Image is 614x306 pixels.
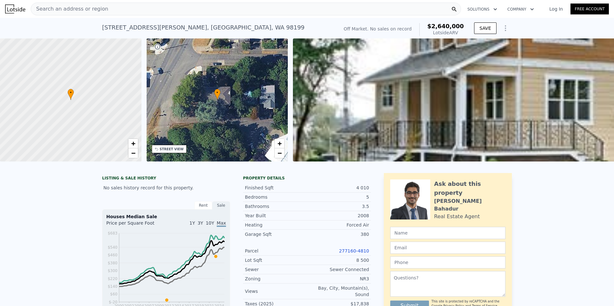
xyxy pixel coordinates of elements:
[131,139,135,147] span: +
[502,4,539,15] button: Company
[427,29,464,36] div: Lotside ARV
[307,203,369,210] div: 3.5
[307,257,369,263] div: 8 500
[108,253,117,257] tspan: $460
[474,22,497,34] button: SAVE
[243,176,371,181] div: Property details
[102,176,230,182] div: LISTING & SALE HISTORY
[542,6,570,12] a: Log In
[31,5,108,13] span: Search an address or region
[108,269,117,273] tspan: $300
[307,285,369,298] div: Bay, City, Mountain(s), Sound
[190,220,195,226] span: 1Y
[108,277,117,281] tspan: $220
[390,227,505,239] input: Name
[275,148,284,158] a: Zoom out
[390,256,505,269] input: Phone
[110,292,117,296] tspan: $60
[245,257,307,263] div: Lot Sqft
[245,266,307,273] div: Sewer
[206,220,214,226] span: 10Y
[217,220,226,227] span: Max
[128,148,138,158] a: Zoom out
[307,276,369,282] div: NR3
[344,26,412,32] div: Off Market. No sales on record
[245,231,307,237] div: Garage Sqft
[102,23,304,32] div: [STREET_ADDRESS][PERSON_NAME] , [GEOGRAPHIC_DATA] , WA 98199
[427,23,464,29] span: $2,640,000
[214,90,221,95] span: •
[102,182,230,194] div: No sales history record for this property.
[108,245,117,250] tspan: $540
[499,22,512,35] button: Show Options
[462,4,502,15] button: Solutions
[307,266,369,273] div: Sewer Connected
[109,300,117,304] tspan: $-20
[131,149,135,157] span: −
[68,89,74,100] div: •
[245,185,307,191] div: Finished Sqft
[245,248,307,254] div: Parcel
[106,220,166,230] div: Price per Square Foot
[307,222,369,228] div: Forced Air
[390,242,505,254] input: Email
[68,90,74,95] span: •
[212,201,230,210] div: Sale
[307,231,369,237] div: 380
[278,139,282,147] span: +
[198,220,203,226] span: 3Y
[278,149,282,157] span: −
[214,89,221,100] div: •
[307,212,369,219] div: 2008
[245,288,307,294] div: Views
[275,139,284,148] a: Zoom in
[307,185,369,191] div: 4 010
[108,284,117,289] tspan: $140
[434,179,505,197] div: Ask about this property
[339,248,369,253] a: 277160-4810
[307,194,369,200] div: 5
[108,231,117,236] tspan: $683
[128,139,138,148] a: Zoom in
[245,194,307,200] div: Bedrooms
[245,203,307,210] div: Bathrooms
[5,4,25,13] img: Lotside
[194,201,212,210] div: Rent
[570,4,609,14] a: Free Account
[160,147,184,152] div: STREET VIEW
[245,276,307,282] div: Zoning
[245,222,307,228] div: Heating
[245,212,307,219] div: Year Built
[434,197,505,213] div: [PERSON_NAME] Bahadur
[108,261,117,265] tspan: $380
[106,213,226,220] div: Houses Median Sale
[434,213,480,220] div: Real Estate Agent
